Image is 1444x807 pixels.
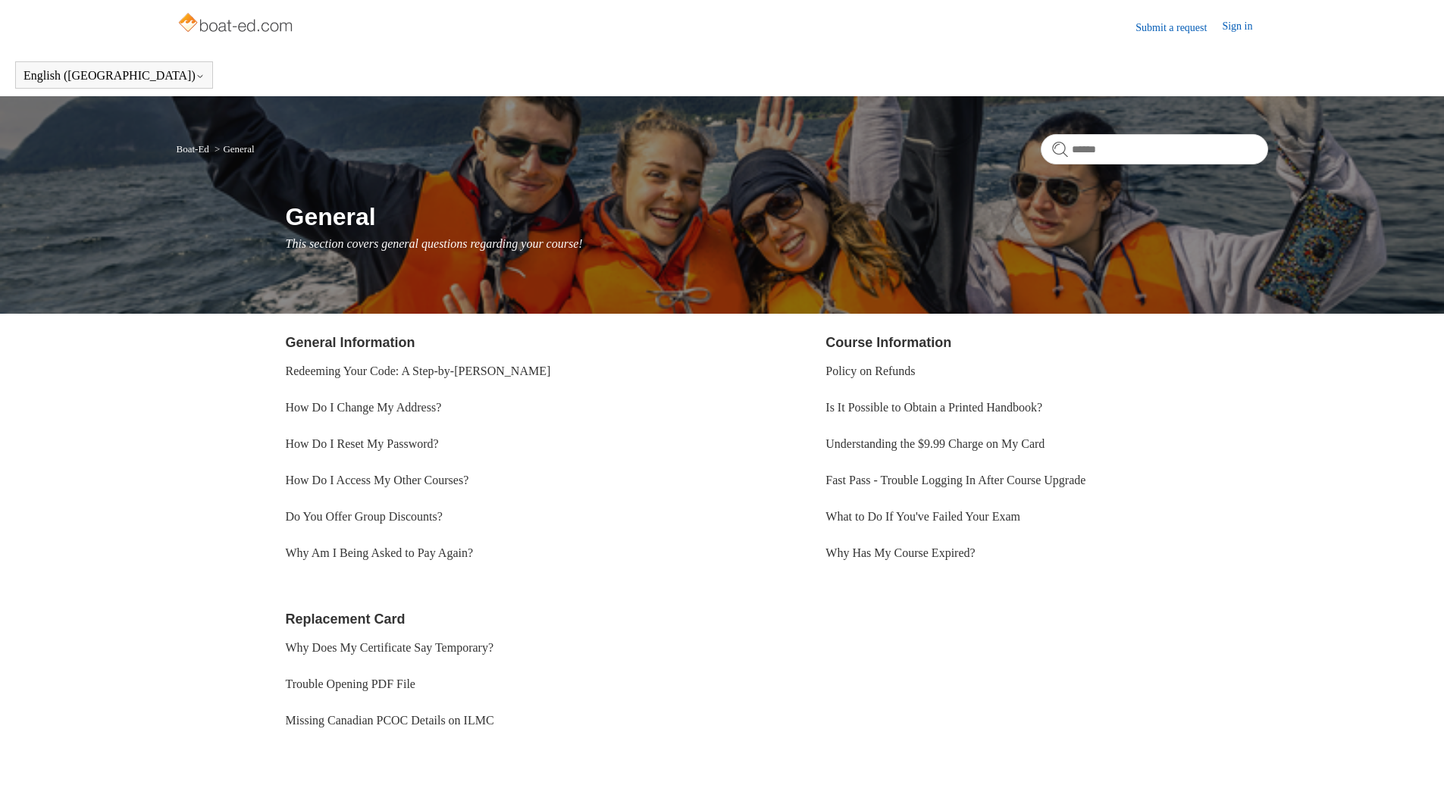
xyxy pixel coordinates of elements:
a: Replacement Card [286,612,406,627]
a: What to Do If You've Failed Your Exam [825,510,1020,523]
a: Understanding the $9.99 Charge on My Card [825,437,1045,450]
a: Trouble Opening PDF File [286,677,415,690]
a: Submit a request [1135,20,1222,36]
li: Boat-Ed [177,143,212,155]
li: General [211,143,254,155]
a: Redeeming Your Code: A Step-by-[PERSON_NAME] [286,364,551,377]
a: Do You Offer Group Discounts? [286,510,443,523]
a: Why Am I Being Asked to Pay Again? [286,546,474,559]
a: Course Information [825,335,951,350]
a: How Do I Change My Address? [286,401,442,414]
a: How Do I Access My Other Courses? [286,474,469,486]
button: English ([GEOGRAPHIC_DATA]) [23,69,205,83]
div: Live chat [1393,756,1433,796]
p: This section covers general questions regarding your course! [286,235,1268,253]
a: Is It Possible to Obtain a Printed Handbook? [825,401,1042,414]
img: Boat-Ed Help Center home page [177,9,297,39]
a: General Information [286,335,415,350]
a: Missing Canadian PCOC Details on ILMC [286,714,494,727]
a: Fast Pass - Trouble Logging In After Course Upgrade [825,474,1085,486]
a: Boat-Ed [177,143,209,155]
h1: General [286,199,1268,235]
a: Why Does My Certificate Say Temporary? [286,641,494,654]
a: Sign in [1222,18,1267,36]
a: Why Has My Course Expired? [825,546,975,559]
a: How Do I Reset My Password? [286,437,439,450]
input: Search [1041,134,1268,164]
a: Policy on Refunds [825,364,915,377]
